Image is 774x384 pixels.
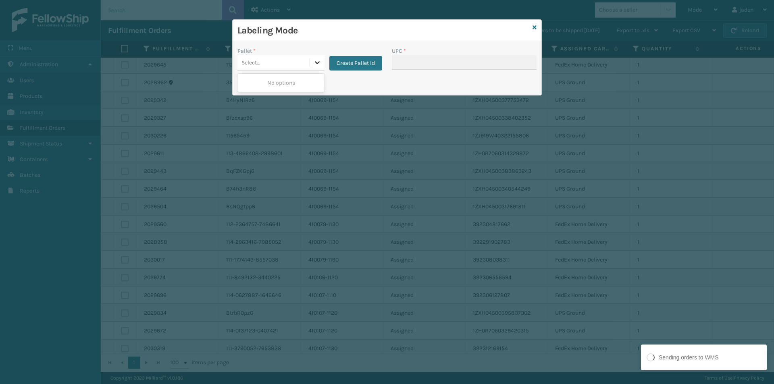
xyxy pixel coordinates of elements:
[659,353,719,362] div: Sending orders to WMS
[392,47,406,55] label: UPC
[241,58,260,67] div: Select...
[237,75,325,90] div: No options
[237,47,256,55] label: Pallet
[237,25,529,37] h3: Labeling Mode
[329,56,382,71] button: Create Pallet Id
